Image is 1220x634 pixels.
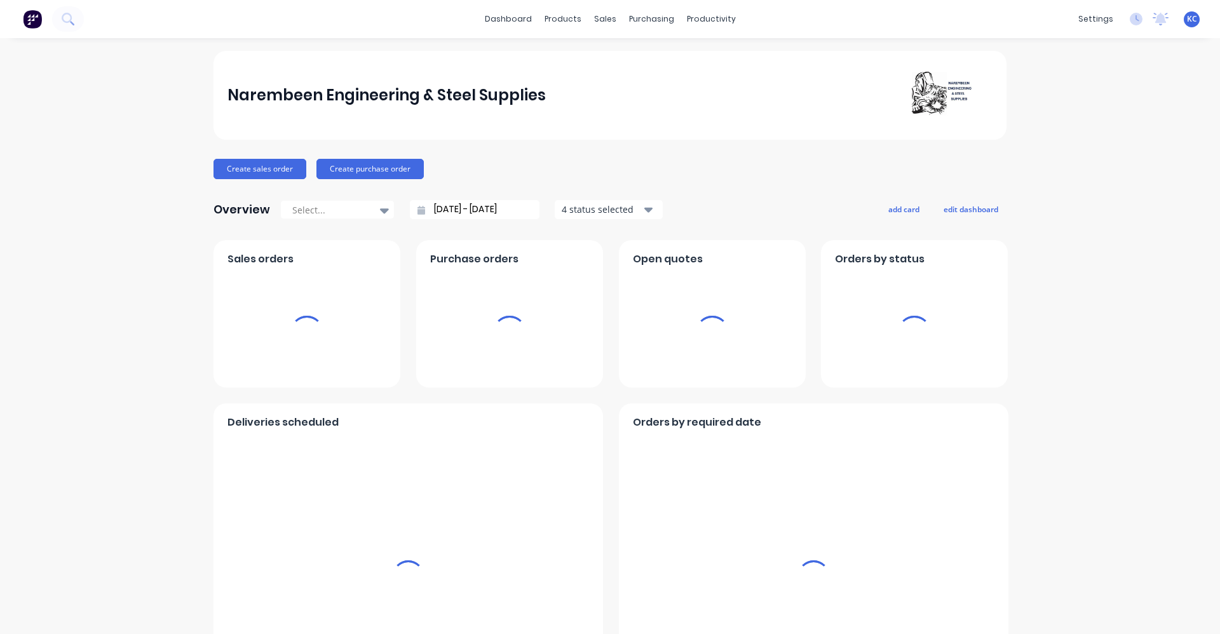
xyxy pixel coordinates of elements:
[880,201,928,217] button: add card
[633,415,761,430] span: Orders by required date
[588,10,623,29] div: sales
[1072,10,1120,29] div: settings
[681,10,742,29] div: productivity
[835,252,925,267] span: Orders by status
[633,252,703,267] span: Open quotes
[1187,13,1197,25] span: KC
[23,10,42,29] img: Factory
[555,200,663,219] button: 4 status selected
[478,10,538,29] a: dashboard
[904,71,993,121] img: Narembeen Engineering & Steel Supplies
[935,201,1006,217] button: edit dashboard
[538,10,588,29] div: products
[227,415,339,430] span: Deliveries scheduled
[213,197,270,222] div: Overview
[213,159,306,179] button: Create sales order
[227,252,294,267] span: Sales orders
[227,83,546,108] div: Narembeen Engineering & Steel Supplies
[562,203,642,216] div: 4 status selected
[316,159,424,179] button: Create purchase order
[430,252,518,267] span: Purchase orders
[623,10,681,29] div: purchasing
